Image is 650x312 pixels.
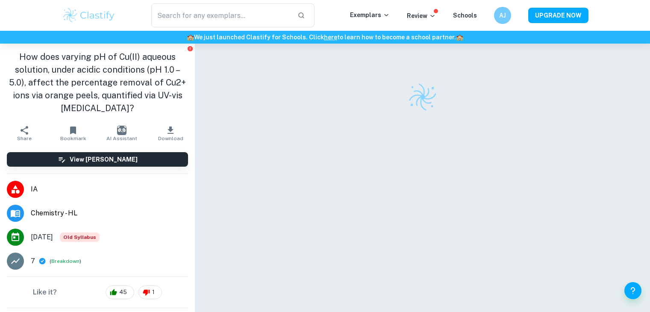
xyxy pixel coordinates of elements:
span: AI Assistant [106,135,137,141]
p: 7 [31,256,35,266]
p: Exemplars [350,10,390,20]
img: AI Assistant [117,126,126,135]
div: 1 [138,286,162,299]
div: 45 [106,286,134,299]
button: Breakdown [51,257,79,265]
p: Review [407,11,436,21]
button: AJ [494,7,511,24]
span: 45 [115,288,132,297]
button: Bookmark [49,121,97,145]
span: 🏫 [187,34,194,41]
button: Download [146,121,195,145]
button: AI Assistant [97,121,146,145]
img: Clastify logo [407,82,438,112]
h1: How does varying pH of Cu(II) aqueous solution, under acidic conditions (pH 1.0 – 5.0), affect th... [7,50,188,115]
a: Schools [453,12,477,19]
h6: View [PERSON_NAME] [70,155,138,164]
span: Share [17,135,32,141]
h6: Like it? [33,287,57,297]
span: Download [158,135,183,141]
span: Chemistry - HL [31,208,188,218]
span: 1 [147,288,159,297]
a: here [324,34,337,41]
span: ( ) [50,257,81,265]
span: 🏫 [456,34,463,41]
div: Starting from the May 2025 session, the Chemistry IA requirements have changed. It's OK to refer ... [60,233,100,242]
button: Help and Feedback [624,282,641,299]
h6: AJ [497,11,507,20]
span: Old Syllabus [60,233,100,242]
img: Clastify logo [62,7,116,24]
span: Bookmark [60,135,86,141]
span: IA [31,184,188,194]
span: [DATE] [31,232,53,242]
input: Search for any exemplars... [151,3,291,27]
h6: We just launched Clastify for Schools. Click to learn how to become a school partner. [2,32,648,42]
button: View [PERSON_NAME] [7,152,188,167]
button: Report issue [187,45,193,52]
button: UPGRADE NOW [528,8,588,23]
